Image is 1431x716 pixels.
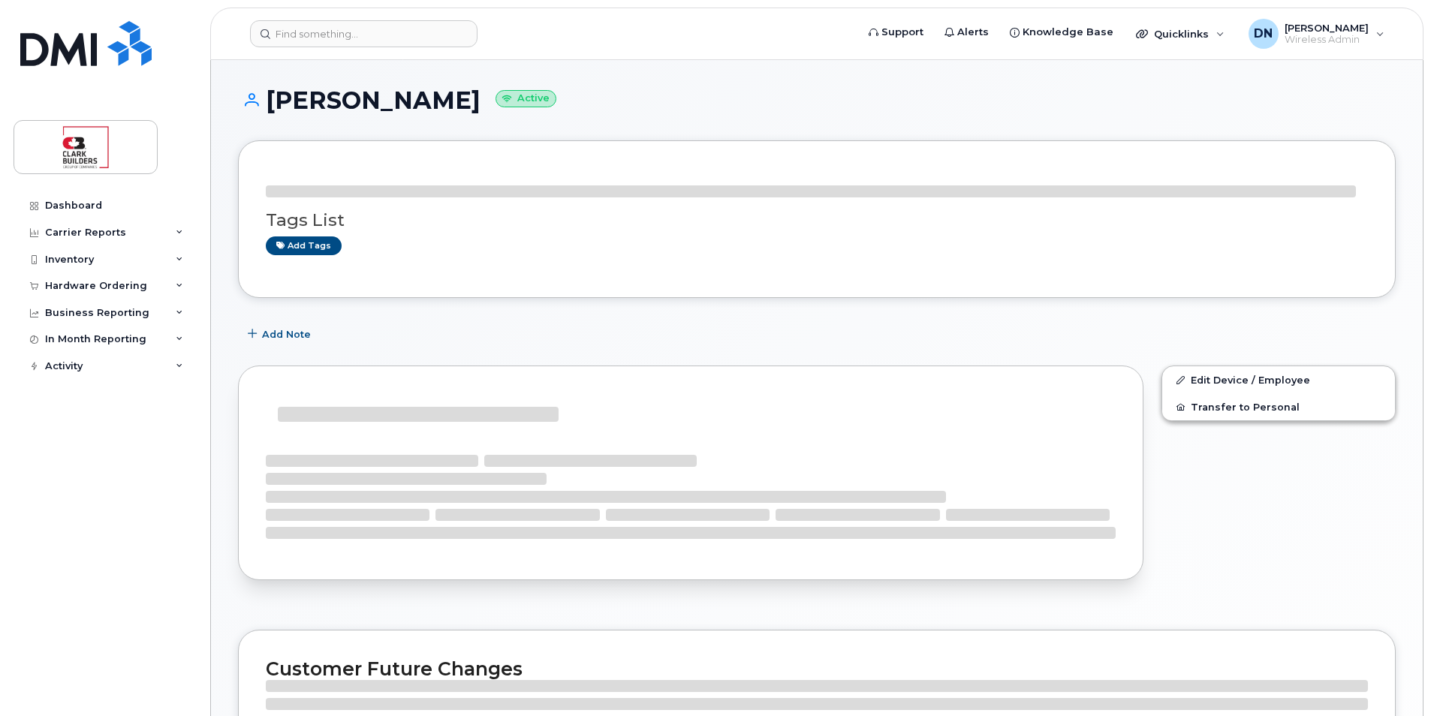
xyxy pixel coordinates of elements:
[262,327,311,341] span: Add Note
[496,90,556,107] small: Active
[238,320,324,347] button: Add Note
[266,236,342,255] a: Add tags
[1162,366,1395,393] a: Edit Device / Employee
[1162,393,1395,420] button: Transfer to Personal
[238,87,1396,113] h1: [PERSON_NAME]
[266,657,1368,680] h2: Customer Future Changes
[266,211,1368,230] h3: Tags List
